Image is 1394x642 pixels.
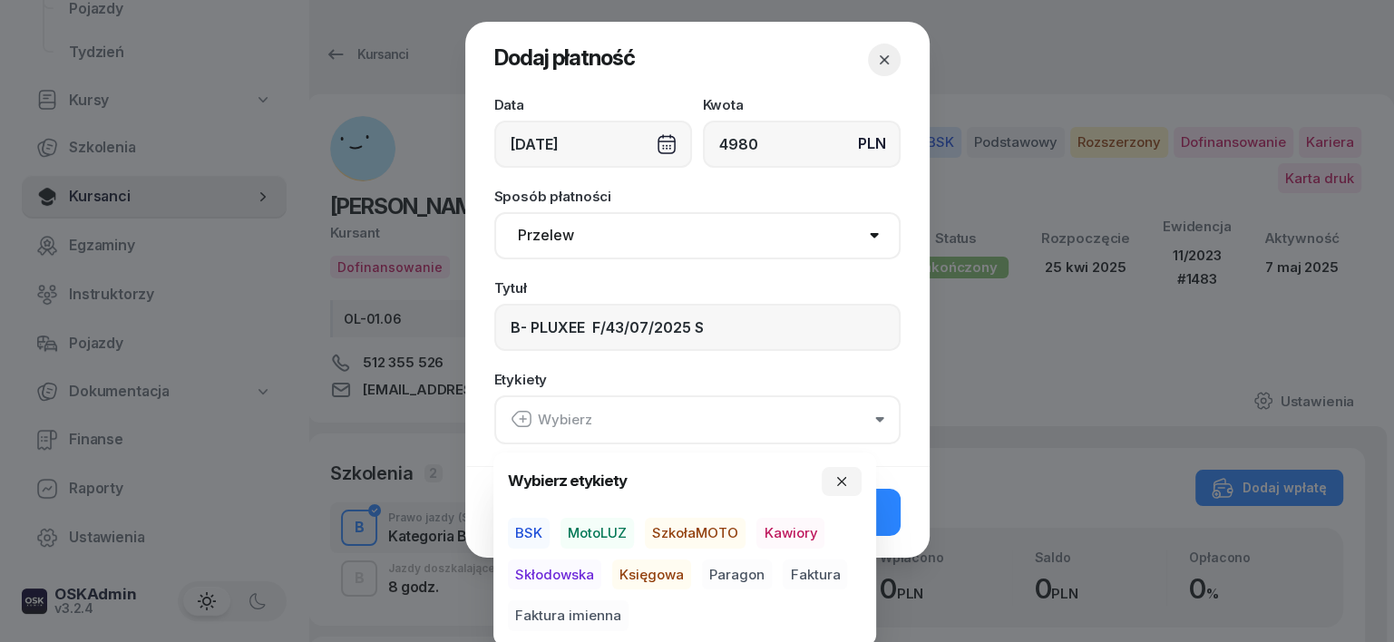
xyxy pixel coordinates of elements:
button: Księgowa [612,559,691,590]
button: SzkołaMOTO [645,518,746,549]
button: Faktura imienna [508,600,629,631]
button: Paragon [702,559,772,590]
button: BSK [508,518,550,549]
button: Kawiory [756,518,824,549]
button: Faktura [783,559,847,590]
button: Skłodowska [508,559,601,590]
div: Wybierz [511,408,592,432]
input: 0 [703,121,901,168]
button: MotoLUZ [561,518,634,549]
span: Dodaj płatność [494,44,635,71]
input: Np. zaliczka, pierwsza rata... [494,304,901,351]
h4: Wybierz etykiety [508,469,627,493]
button: Wybierz [494,395,901,444]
